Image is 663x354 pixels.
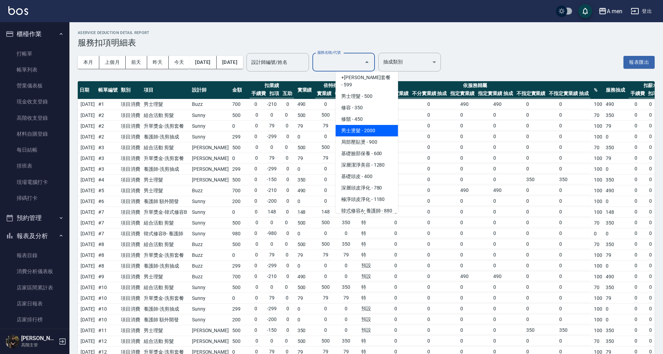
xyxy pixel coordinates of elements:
td: 350 [524,175,557,184]
td: -299 [265,132,278,141]
td: 0 [393,100,426,109]
td: 0 [633,165,639,174]
td: 500 [230,142,248,153]
td: # 2 [96,110,119,121]
td: 0 [285,175,291,184]
td: 養護師 額外開發 [142,196,190,207]
td: 0 [393,165,426,174]
td: 0 [557,132,590,141]
td: 350 [557,175,590,184]
td: [DATE] [78,132,96,142]
th: 日期 [78,81,96,99]
td: 0 [557,154,590,163]
td: 升單獎金-韓式修容B [142,207,190,218]
a: 現金收支登錄 [3,94,67,110]
td: 0 [285,197,291,206]
td: # 3 [96,164,119,175]
td: 0 [393,111,426,120]
th: 不指定實業績 [515,89,547,98]
img: Person [6,335,19,348]
td: -299 [265,165,278,174]
td: 70 [592,142,604,153]
td: 0 [459,111,492,120]
label: 服務名稱/代號 [317,50,341,55]
td: 0 [285,165,291,174]
a: 報表匯出 [623,56,655,69]
td: 0 [426,132,459,141]
td: 0 [393,143,426,152]
td: 0 [524,121,557,130]
td: # 3 [96,142,119,153]
td: 0 [647,175,654,184]
td: 0 [254,111,260,120]
th: 互助 [281,89,294,98]
td: 0 [557,143,590,152]
p: 高階主管 [21,342,57,348]
td: 0 [492,154,524,163]
td: 項目消費 [119,142,142,153]
td: 0 [459,143,492,152]
td: 0 [283,143,289,152]
button: save [578,4,592,18]
td: 0 [253,154,260,163]
td: 0 [284,154,290,163]
td: # 2 [96,132,119,142]
td: 0 [647,100,654,109]
td: 0 [322,197,329,206]
td: -150 [265,175,278,184]
td: [DATE] [78,99,96,110]
td: 0 [459,165,492,174]
td: 0 [426,154,459,163]
td: 0 [604,132,627,142]
span: 基礎臉部保養 - 600 [336,148,398,159]
td: 0 [524,186,557,195]
td: 148 [320,208,331,217]
th: 扣項 [268,89,281,98]
td: 項目消費 [119,121,142,132]
td: 男士理髮 [142,175,190,185]
td: [DATE] [78,175,96,185]
td: 79 [296,153,314,164]
th: 項目 [142,81,190,99]
span: 極淨頭皮淨化 - 1180 [336,194,398,205]
span: 深層潔淨美容 - 1280 [336,159,398,171]
td: Sunny [190,110,230,121]
td: [DATE] [78,185,96,196]
span: +[PERSON_NAME]套餐 - 599 [336,72,398,91]
a: 店家區間累計表 [3,280,67,296]
td: 男士理髮 [142,185,190,196]
td: 0 [633,175,639,184]
td: 200 [230,196,248,207]
td: 養護師-洗剪抽成 [142,132,190,142]
td: 0 [492,143,524,152]
td: 組合活動 剪髮 [142,142,190,153]
td: 0 [647,132,654,141]
td: 0 [284,121,290,130]
td: 100 [592,132,604,142]
button: 今天 [169,56,190,69]
span: 深層頭皮淨化 - 780 [336,182,398,194]
td: 0 [253,208,259,217]
button: 報表及分析 [3,227,67,245]
td: # 2 [96,121,119,132]
td: 0 [426,165,459,174]
td: 0 [647,186,654,195]
span: 局部壓貼燙 - 900 [336,136,398,148]
td: 項目消費 [119,175,142,185]
td: 100 [592,207,604,218]
td: 0 [426,100,459,109]
td: Sunny [190,121,230,132]
th: 帳單編號 [96,81,119,99]
td: 100 [592,153,604,164]
td: 0 [254,143,260,152]
td: 490 [459,100,492,109]
td: 項目消費 [119,196,142,207]
td: 490 [296,185,314,196]
td: 0 [296,196,314,207]
button: [DATE] [217,56,243,69]
td: [PERSON_NAME] [190,175,230,185]
td: 項目消費 [119,99,142,110]
td: 490 [604,99,627,110]
button: 前天 [126,56,147,69]
td: 490 [492,186,524,195]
